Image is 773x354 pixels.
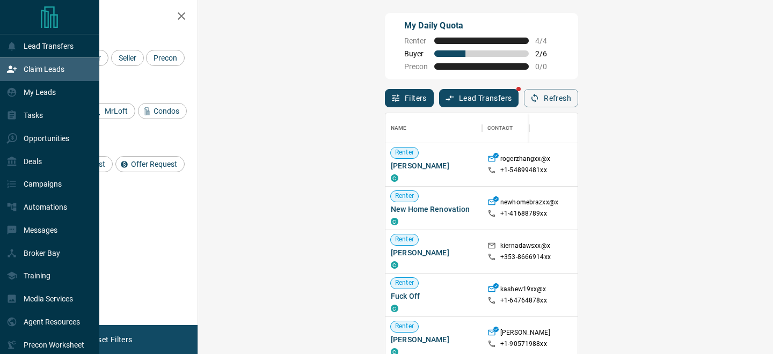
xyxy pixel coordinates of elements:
span: Renter [391,235,418,244]
p: +1- 64764878xx [500,296,547,305]
div: condos.ca [391,261,398,269]
span: Renter [391,148,418,157]
span: MrLoft [101,107,132,115]
p: rogerzhangxx@x [500,154,550,166]
div: MrLoft [89,103,135,119]
div: condos.ca [391,218,398,225]
span: Offer Request [127,160,181,168]
span: Renter [391,191,418,201]
span: 2 / 6 [535,49,559,58]
div: condos.ca [391,174,398,182]
div: Precon [146,50,185,66]
p: My Daily Quota [404,19,559,32]
div: Condos [138,103,187,119]
span: Seller [115,54,140,62]
span: Renter [404,36,428,45]
span: Buyer [404,49,428,58]
span: [PERSON_NAME] [391,160,477,171]
p: +1- 41688789xx [500,209,547,218]
span: New Home Renovation [391,204,477,215]
span: Renter [391,322,418,331]
div: Offer Request [115,156,185,172]
span: Precon [150,54,181,62]
span: [PERSON_NAME] [391,247,477,258]
span: Fuck Off [391,291,477,301]
button: Lead Transfers [439,89,519,107]
p: +353- 8666914xx [500,253,551,262]
span: Precon [404,62,428,71]
div: Seller [111,50,144,66]
p: [PERSON_NAME] [500,328,550,340]
p: newhomebrazxx@x [500,198,558,209]
span: Renter [391,278,418,287]
div: Contact [487,113,513,143]
div: Name [385,113,482,143]
span: [PERSON_NAME] [391,334,477,345]
p: kashew19xx@x [500,285,546,296]
div: condos.ca [391,305,398,312]
span: 4 / 4 [535,36,559,45]
p: +1- 54899481xx [500,166,547,175]
div: Name [391,113,407,143]
button: Reset Filters [82,330,139,349]
span: Condos [150,107,183,115]
button: Refresh [524,89,578,107]
h2: Filters [34,11,187,24]
p: kiernadawsxx@x [500,241,550,253]
div: Contact [482,113,568,143]
span: 0 / 0 [535,62,559,71]
button: Filters [385,89,434,107]
p: +1- 90571988xx [500,340,547,349]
